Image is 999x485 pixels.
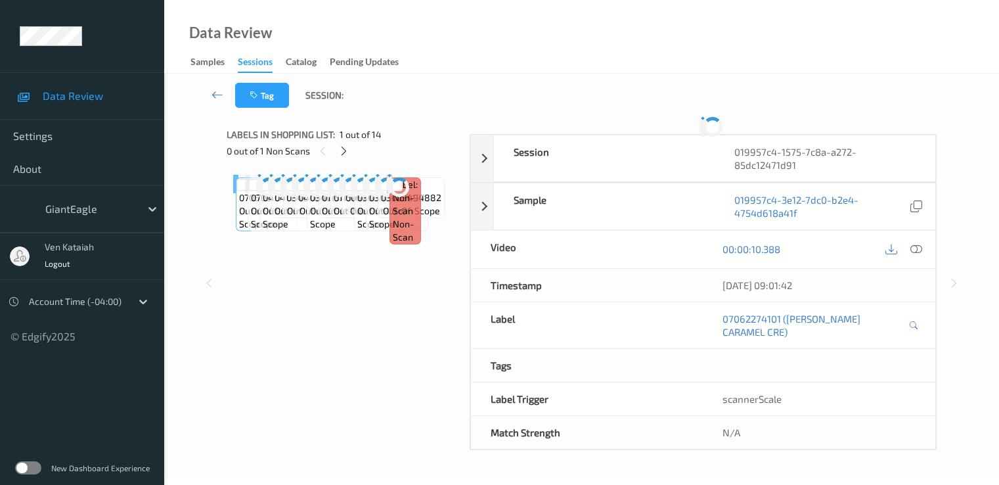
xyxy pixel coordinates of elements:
[275,204,332,218] span: out-of-scope
[190,53,238,72] a: Samples
[369,204,425,231] span: out-of-scope
[470,183,936,230] div: Sample019957c4-3e12-7dc0-b2e4-4754d618a41f
[383,204,440,218] span: out-of-scope
[287,204,344,218] span: out-of-scope
[471,349,703,382] div: Tags
[722,242,780,256] a: 00:00:10.388
[471,269,703,302] div: Timestamp
[393,218,418,244] span: non-scan
[238,53,286,73] a: Sessions
[189,26,272,39] div: Data Review
[703,382,935,415] div: scannerScale
[227,143,460,159] div: 0 out of 1 Non Scans
[334,204,391,218] span: out-of-scope
[357,204,413,231] span: out-of-scope
[494,183,715,229] div: Sample
[471,231,703,268] div: Video
[286,55,317,72] div: Catalog
[470,135,936,182] div: Session019957c4-1575-7c8a-a272-85dc12471d91
[340,128,382,141] span: 1 out of 14
[251,204,304,231] span: out-of-scope
[190,55,225,72] div: Samples
[263,204,317,231] span: out-of-scope
[235,83,289,108] button: Tag
[471,302,703,348] div: Label
[286,53,330,72] a: Catalog
[305,89,344,102] span: Session:
[227,128,335,141] span: Labels in shopping list:
[722,279,916,292] div: [DATE] 09:01:42
[715,135,935,181] div: 019957c4-1575-7c8a-a272-85dc12471d91
[330,53,412,72] a: Pending Updates
[471,382,703,415] div: Label Trigger
[734,193,908,219] a: 019957c4-3e12-7dc0-b2e4-4754d618a41f
[310,204,366,231] span: out-of-scope
[322,204,379,218] span: out-of-scope
[722,312,905,338] a: 07062274101 ([PERSON_NAME] CARAMEL CRE)
[494,135,715,181] div: Session
[330,55,399,72] div: Pending Updates
[393,178,418,218] span: Label: Non-Scan
[350,204,407,218] span: out-of-scope
[300,204,357,218] span: out-of-scope
[703,416,935,449] div: N/A
[471,416,703,449] div: Match Strength
[238,55,273,73] div: Sessions
[239,204,294,231] span: out-of-scope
